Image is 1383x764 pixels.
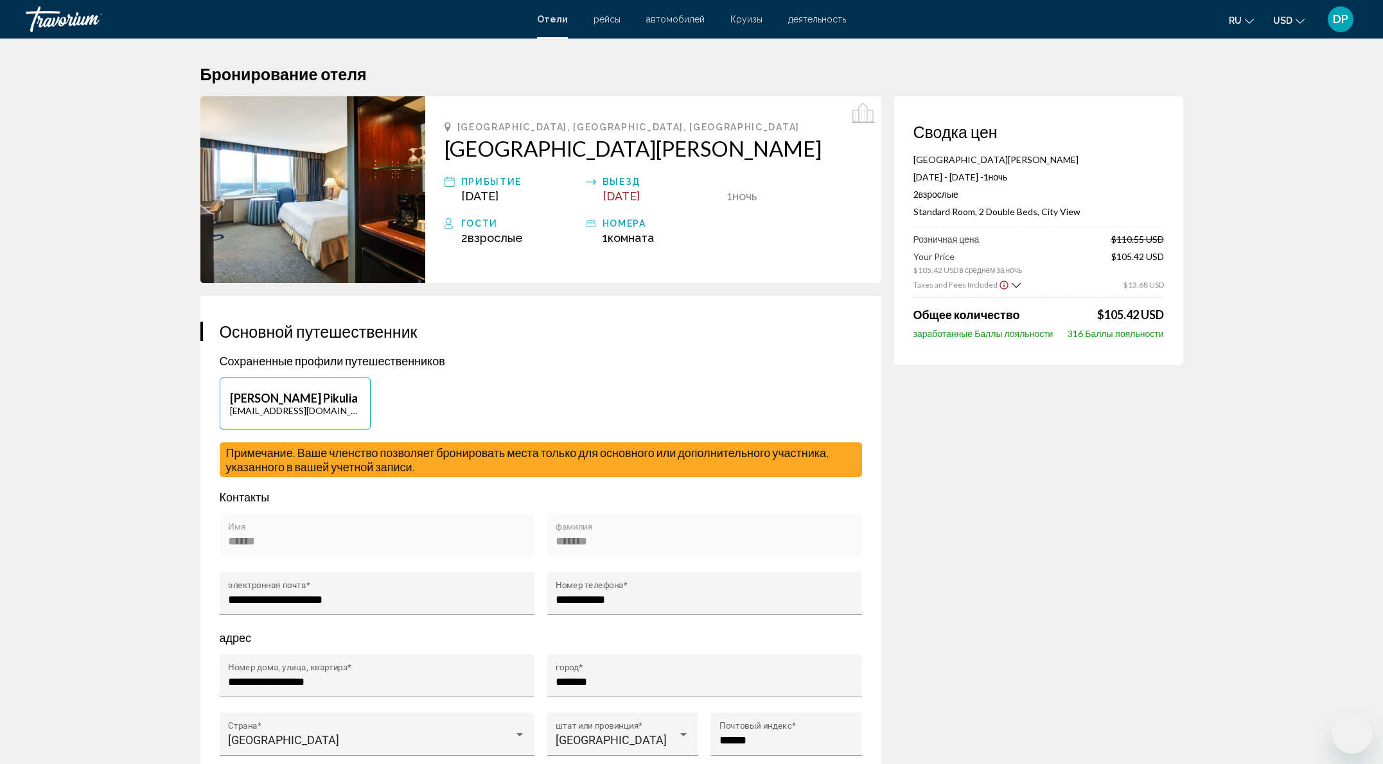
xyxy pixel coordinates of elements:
div: Выезд [603,174,721,189]
span: 2 [913,189,958,200]
span: $105.42 USD [1097,308,1164,322]
a: Отели [537,14,568,24]
span: 1 [727,189,732,203]
span: 1 [983,171,989,182]
span: $105.42 USD [1111,251,1164,275]
button: Show Taxes and Fees breakdown [913,278,1021,291]
span: $110.55 USD [1111,234,1164,245]
span: [GEOGRAPHIC_DATA], [GEOGRAPHIC_DATA], [GEOGRAPHIC_DATA] [457,122,800,132]
h3: Основной путешественник [220,322,862,341]
span: DP [1333,13,1348,26]
span: [DATE] [461,189,498,203]
a: Круизы [730,14,762,24]
span: Your Price [913,251,1023,262]
span: Розничная цена [913,234,980,245]
a: деятельность [788,14,846,24]
span: [GEOGRAPHIC_DATA] [556,733,667,747]
p: [GEOGRAPHIC_DATA][PERSON_NAME] [913,154,1164,165]
span: Taxes and Fees Included [913,280,998,290]
div: Гости [461,216,579,231]
button: Change currency [1273,11,1305,30]
p: Контакты [220,490,862,504]
a: автомобилей [646,14,705,24]
span: 2 [461,231,523,245]
a: Travorium [26,6,524,32]
div: прибытие [461,174,579,189]
span: $105.42 USD в среднем за ночь [913,265,1023,275]
span: ночь [989,171,1008,182]
h3: Сводка цен [913,122,1164,141]
button: Show Taxes and Fees disclaimer [999,279,1009,290]
p: адрес [220,630,862,645]
button: Change language [1229,11,1254,30]
p: [EMAIL_ADDRESS][DOMAIN_NAME] [230,405,360,416]
span: Взрослые [919,189,958,200]
p: [DATE] - [DATE] - [913,171,1164,182]
p: [PERSON_NAME] Pikulia [230,391,360,405]
button: [PERSON_NAME] Pikulia[EMAIL_ADDRESS][DOMAIN_NAME] [220,378,371,430]
span: ночь [732,189,757,203]
span: [GEOGRAPHIC_DATA] [228,733,339,747]
p: Сохраненные профили путешественников [220,354,862,368]
span: ru [1229,15,1242,26]
span: Примечание. Ваше членство позволяет бронировать места только для основного или дополнительного уч... [226,446,829,474]
span: 1 [603,231,654,245]
span: заработанные Баллы лояльности [913,328,1053,339]
p: Standard Room, 2 Double Beds, City View [913,206,1164,217]
button: User Menu [1324,6,1357,33]
span: Общее количество [913,308,1020,322]
h1: Бронирование отеля [200,64,1183,83]
div: номера [603,216,721,231]
iframe: Кнопка запуска окна обмена сообщениями [1332,713,1373,754]
span: USD [1273,15,1292,26]
span: $13.68 USD [1123,280,1164,290]
a: [GEOGRAPHIC_DATA][PERSON_NAME] [445,135,862,161]
span: Взрослые [468,231,523,245]
a: рейсы [594,14,621,24]
span: 316 Баллы лояльности [1068,328,1163,339]
span: Комната [608,231,654,245]
span: [DATE] [603,189,640,203]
